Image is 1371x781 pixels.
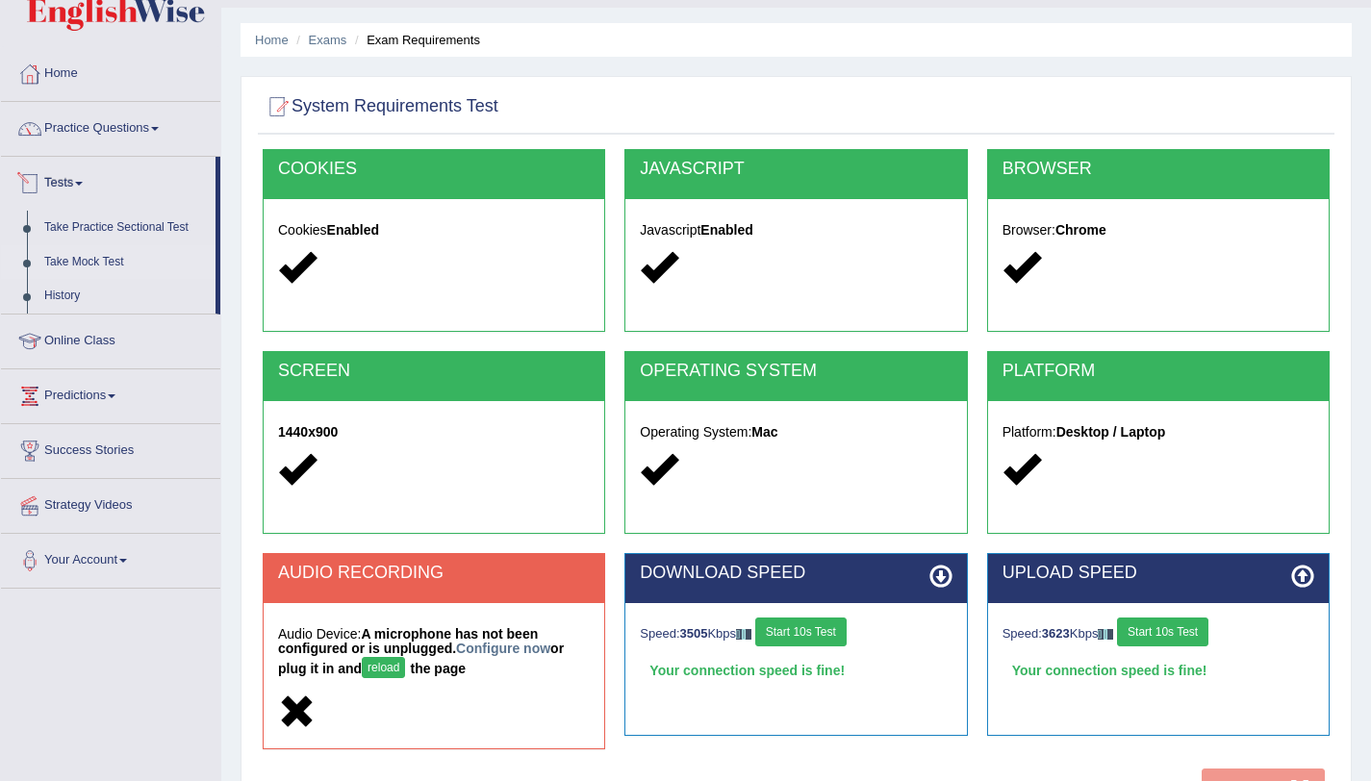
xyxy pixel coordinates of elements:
[309,33,347,47] a: Exams
[1,157,216,205] a: Tests
[640,617,952,651] div: Speed: Kbps
[1003,160,1314,179] h2: BROWSER
[1,534,220,582] a: Your Account
[640,223,952,238] h5: Javascript
[1003,656,1314,685] div: Your connection speed is fine!
[36,279,216,314] a: History
[640,656,952,685] div: Your connection speed is fine!
[278,564,590,583] h2: AUDIO RECORDING
[278,424,338,440] strong: 1440x900
[1056,424,1166,440] strong: Desktop / Laptop
[456,641,550,656] a: Configure now
[680,626,708,641] strong: 3505
[278,160,590,179] h2: COOKIES
[362,657,405,678] button: reload
[36,245,216,280] a: Take Mock Test
[1003,617,1314,651] div: Speed: Kbps
[36,211,216,245] a: Take Practice Sectional Test
[1117,617,1208,646] button: Start 10s Test
[1003,362,1314,381] h2: PLATFORM
[1003,223,1314,238] h5: Browser:
[751,424,777,440] strong: Mac
[263,92,498,121] h2: System Requirements Test
[1098,629,1113,640] img: ajax-loader-fb-connection.gif
[1003,564,1314,583] h2: UPLOAD SPEED
[278,362,590,381] h2: SCREEN
[1,47,220,95] a: Home
[1,102,220,150] a: Practice Questions
[640,564,952,583] h2: DOWNLOAD SPEED
[640,425,952,440] h5: Operating System:
[278,223,590,238] h5: Cookies
[1042,626,1070,641] strong: 3623
[700,222,752,238] strong: Enabled
[1,424,220,472] a: Success Stories
[278,626,564,676] strong: A microphone has not been configured or is unplugged. or plug it in and the page
[350,31,480,49] li: Exam Requirements
[1,369,220,417] a: Predictions
[736,629,751,640] img: ajax-loader-fb-connection.gif
[278,627,590,683] h5: Audio Device:
[640,362,952,381] h2: OPERATING SYSTEM
[1,479,220,527] a: Strategy Videos
[755,617,847,646] button: Start 10s Test
[327,222,379,238] strong: Enabled
[1055,222,1106,238] strong: Chrome
[640,160,952,179] h2: JAVASCRIPT
[1,315,220,363] a: Online Class
[255,33,289,47] a: Home
[1003,425,1314,440] h5: Platform:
